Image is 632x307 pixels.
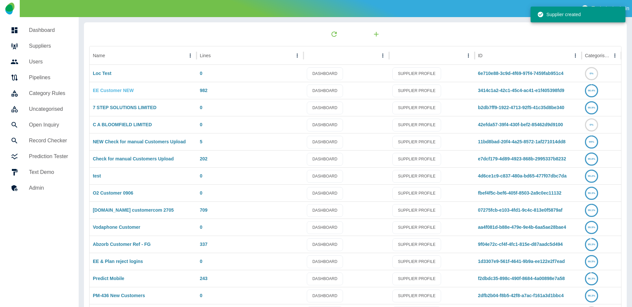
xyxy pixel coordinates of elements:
a: 0 [200,190,202,196]
a: 0 [200,224,202,230]
a: DASHBOARD [307,119,343,131]
div: ID [478,53,483,58]
a: 0 [200,173,202,178]
a: 99.5% [585,259,598,264]
a: DASHBOARD [307,272,343,285]
a: 99.8% [585,156,598,161]
a: DASHBOARD [307,136,343,149]
text: 99.3% [588,192,595,195]
a: SUPPLIER PROFILE [392,290,441,302]
a: 99% [585,139,598,144]
h5: Record Checker [29,137,68,145]
a: SUPPLIER PROFILE [392,67,441,80]
a: SUPPLIER PROFILE [392,272,441,285]
a: DASHBOARD [307,290,343,302]
button: Lines column menu [293,51,302,60]
a: EE & Plan reject logins [93,259,143,264]
a: b2db7ff9-1922-4713-92f5-41c35d8be340 [478,105,564,110]
a: 4d6ce1c9-c837-480a-bd65-477f07dbc7da [478,173,566,178]
a: SUPPLIER PROFILE [392,238,441,251]
a: SUPPLIER PROFILE [392,170,441,183]
a: 99.9% [585,105,598,110]
text: 96.3% [588,277,595,280]
a: DASHBOARD [307,204,343,217]
button: Technical admin [578,2,632,15]
a: Text Demo [5,164,73,180]
a: 202 [200,156,207,161]
a: Loc Test [93,71,112,76]
text: 99.5% [588,260,595,263]
a: 243 [200,276,207,281]
h5: Dashboard [29,26,68,34]
a: 3414c1a2-42c1-45c4-ac41-e1f405398fd9 [478,88,564,93]
h5: Category Rules [29,89,68,97]
a: Vodaphone Customer [93,224,140,230]
text: 0% [590,123,593,126]
text: 98.4% [588,89,595,92]
h5: Suppliers [29,42,68,50]
a: DASHBOARD [307,153,343,166]
div: Categorised [585,53,610,58]
a: aa4f081d-b88e-479e-9e4b-6aa5ae28bae4 [478,224,566,230]
a: 0 [200,259,202,264]
a: 95.3% [585,242,598,247]
a: 1d3307e9-561f-4641-9b9a-ee122e2f7ead [478,259,565,264]
a: 0 [200,105,202,110]
button: column menu [464,51,473,60]
a: Suppliers [5,38,73,54]
a: 2dfb2b04-f8b5-42f8-a7ac-f161a3d1bbc4 [478,293,564,298]
text: 99.9% [588,226,595,229]
button: Categorised column menu [610,51,619,60]
a: 709 [200,207,207,213]
a: Users [5,54,73,70]
text: 99% [589,140,594,143]
a: 98.4% [585,88,598,93]
a: 6e710e88-3c9d-4f69-97f4-7459fab951c4 [478,71,564,76]
a: SUPPLIER PROFILE [392,136,441,149]
h5: Admin [29,184,68,192]
text: 95.3% [588,243,595,246]
a: 0 [200,71,202,76]
a: EE Customer NEW [93,88,134,93]
text: 98.3% [588,294,595,297]
a: O2 Customer 0906 [93,190,133,196]
button: column menu [378,51,387,60]
a: 982 [200,88,207,93]
button: ID column menu [571,51,580,60]
a: DASHBOARD [307,170,343,183]
a: 0 [200,293,202,298]
a: DASHBOARD [307,238,343,251]
a: Abzorb Customer Ref - FG [93,242,151,247]
a: 99.3% [585,190,598,196]
a: Dashboard [5,22,73,38]
div: Supplier created [537,9,581,20]
div: Name [93,53,105,58]
text: 99.9% [588,106,595,109]
a: C A BLOOMFIELD LIMITED [93,122,152,127]
a: Pipelines [5,70,73,85]
a: SUPPLIER PROFILE [392,255,441,268]
a: 9f04e72c-cf4f-4fc1-815e-d87aadc5d494 [478,242,563,247]
a: 07275fcb-e103-4fd1-9c4c-813e0f5879af [478,207,563,213]
a: 0% [585,122,598,127]
a: Admin [5,180,73,196]
a: SUPPLIER PROFILE [392,119,441,131]
a: 96.3% [585,276,598,281]
a: DASHBOARD [307,67,343,80]
a: SUPPLIER PROFILE [392,102,441,114]
a: DASHBOARD [307,187,343,200]
a: f2dbdc35-898c-490f-8684-4a00898e7a58 [478,276,565,281]
a: 11bd8bad-20f4-4a25-8572-1af271014dd8 [478,139,566,144]
a: fbef4f5c-bef6-405f-8503-2a9c0ec11132 [478,190,562,196]
text: 0% [590,72,593,75]
a: DASHBOARD [307,84,343,97]
h5: Pipelines [29,74,68,82]
a: Record Checker [5,133,73,149]
a: 337 [200,242,207,247]
a: Check for manual Customers Upload [93,156,174,161]
a: SUPPLIER PROFILE [392,187,441,200]
a: Category Rules [5,85,73,101]
a: SUPPLIER PROFILE [392,221,441,234]
a: 98.3% [585,293,598,298]
a: 5 [200,139,202,144]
